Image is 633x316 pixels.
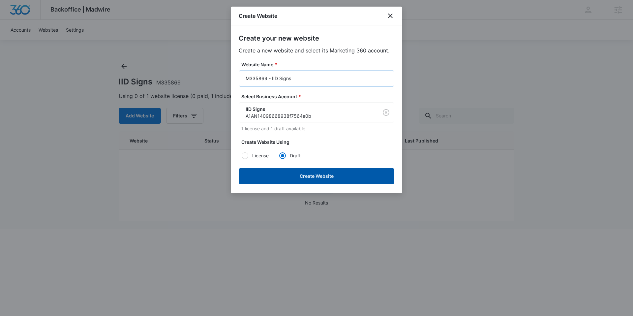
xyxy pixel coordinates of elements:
[239,12,277,20] h1: Create Website
[239,33,394,43] h2: Create your new website
[279,152,316,159] label: Draft
[239,168,394,184] button: Create Website
[381,107,391,118] button: Clear
[246,106,369,112] p: IID Signs
[241,125,394,132] p: 1 license and 1 draft available
[239,47,394,54] p: Create a new website and select its Marketing 360 account.
[241,152,279,159] label: License
[241,61,397,68] label: Website Name
[241,93,397,100] label: Select Business Account
[386,12,394,20] button: close
[241,139,397,145] label: Create Website Using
